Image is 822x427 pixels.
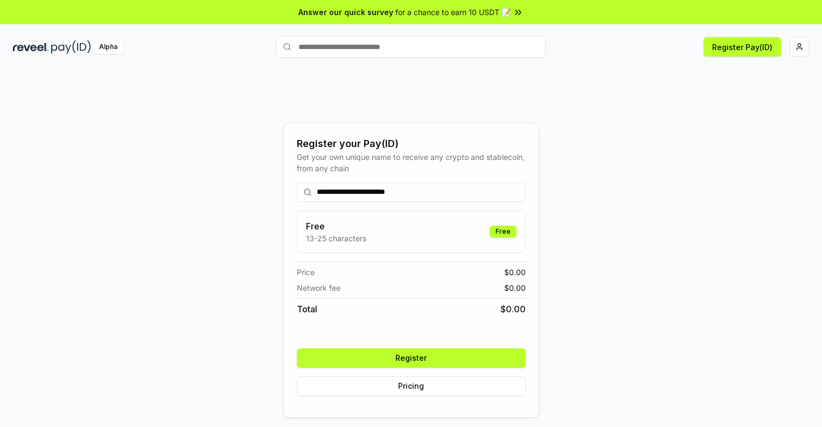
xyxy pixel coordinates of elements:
[703,37,781,57] button: Register Pay(ID)
[298,6,393,18] span: Answer our quick survey
[13,40,49,54] img: reveel_dark
[51,40,91,54] img: pay_id
[297,348,526,368] button: Register
[395,6,511,18] span: for a chance to earn 10 USDT 📝
[297,282,340,293] span: Network fee
[504,282,526,293] span: $ 0.00
[297,303,317,316] span: Total
[500,303,526,316] span: $ 0.00
[297,151,526,174] div: Get your own unique name to receive any crypto and stablecoin, from any chain
[490,226,517,237] div: Free
[504,267,526,278] span: $ 0.00
[297,267,315,278] span: Price
[306,220,366,233] h3: Free
[297,136,526,151] div: Register your Pay(ID)
[297,376,526,396] button: Pricing
[93,40,123,54] div: Alpha
[306,233,366,244] p: 13-25 characters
